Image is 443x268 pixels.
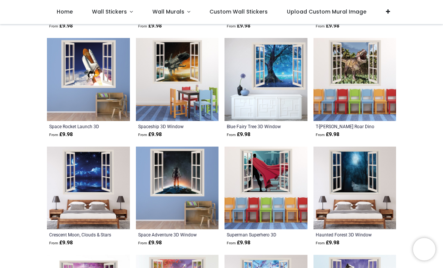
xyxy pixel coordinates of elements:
strong: £ 9.98 [316,239,339,247]
span: From [227,241,236,245]
img: T-Rex Roar Dino 3D Window Wall Sticker [313,38,396,121]
span: Custom Wall Stickers [209,8,268,15]
span: Home [57,8,73,15]
span: From [138,24,147,28]
strong: £ 9.98 [227,22,250,30]
span: From [49,24,58,28]
img: Space Adventure 3D Window Wall Sticker [136,147,219,230]
span: From [316,241,325,245]
strong: £ 9.98 [316,22,339,30]
a: Space Adventure 3D Window [138,232,201,238]
img: Blue Fairy Tree 3D Window Wall Sticker [225,38,307,121]
a: Haunted Forest 3D Window [316,232,378,238]
span: From [227,133,236,137]
a: Superman Superhero 3D Window [227,232,289,238]
a: T-[PERSON_NAME] Roar Dino 3D Window [316,123,378,129]
span: Upload Custom Mural Image [287,8,366,15]
span: Wall Murals [152,8,184,15]
span: From [316,24,325,28]
strong: £ 9.98 [49,239,73,247]
a: Space Rocket Launch 3D Window [49,123,112,129]
img: Crescent Moon, Clouds & Stars 3D Window Wall Sticker [47,147,130,230]
span: From [49,241,58,245]
span: From [227,24,236,28]
span: From [49,133,58,137]
img: Superman Superhero 3D Window Wall Sticker [225,147,307,230]
span: From [138,241,147,245]
a: Spaceship 3D Window [138,123,201,129]
a: Crescent Moon, Clouds & Stars 3D Window [49,232,112,238]
img: Spaceship 3D Window Wall Sticker [136,38,219,121]
span: From [316,133,325,137]
strong: £ 9.98 [316,131,339,138]
strong: £ 9.98 [138,131,162,138]
iframe: Brevo live chat [413,238,435,260]
strong: £ 9.98 [227,239,250,247]
a: Blue Fairy Tree 3D Window [227,123,289,129]
strong: £ 9.98 [227,131,250,138]
img: Haunted Forest 3D Window Wall Sticker [313,147,396,230]
strong: £ 9.98 [138,239,162,247]
img: Space Rocket Launch 3D Window Wall Sticker [47,38,130,121]
span: Wall Stickers [92,8,127,15]
span: From [138,133,147,137]
strong: £ 9.98 [49,131,73,138]
strong: £ 9.98 [49,22,73,30]
strong: £ 9.98 [138,22,162,30]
